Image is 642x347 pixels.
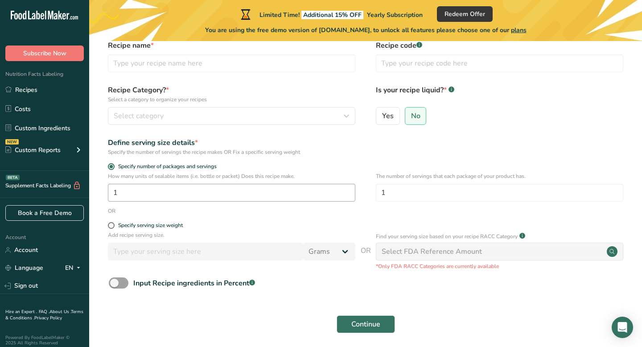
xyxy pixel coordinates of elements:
button: Redeem Offer [437,6,493,22]
p: Find your serving size based on your recipe RACC Category [376,232,518,240]
p: *Only FDA RACC Categories are currently available [376,262,623,270]
input: Type your recipe code here [376,54,623,72]
span: You are using the free demo version of [DOMAIN_NAME], to unlock all features please choose one of... [205,25,527,35]
a: Language [5,260,43,276]
button: Subscribe Now [5,45,84,61]
span: Select category [114,111,164,121]
span: Yearly Subscription [367,11,423,19]
input: Type your recipe name here [108,54,355,72]
div: Powered By FoodLabelMaker © 2025 All Rights Reserved [5,335,84,346]
p: Select a category to organize your recipes [108,95,355,103]
span: Continue [351,319,380,330]
div: Define serving size details [108,137,355,148]
span: No [411,112,420,120]
span: Additional 15% OFF [301,11,363,19]
p: The number of servings that each package of your product has. [376,172,623,180]
label: Is your recipe liquid? [376,85,623,103]
span: Yes [382,112,394,120]
div: Specify serving size weight [118,222,183,229]
label: Recipe Category? [108,85,355,103]
div: Open Intercom Messenger [612,317,633,338]
a: About Us . [49,309,71,315]
div: BETA [6,175,20,180]
p: Add recipe serving size. [108,231,355,239]
div: Specify the number of servings the recipe makes OR Fix a specific serving weight [108,148,355,156]
div: OR [108,207,115,215]
div: EN [65,263,84,273]
label: Recipe name [108,40,355,51]
div: Limited Time! [239,9,423,20]
button: Select category [108,107,355,125]
div: Input Recipe ingredients in Percent [133,278,255,289]
div: Select FDA Reference Amount [382,246,482,257]
a: FAQ . [39,309,49,315]
div: Custom Reports [5,145,61,155]
a: Terms & Conditions . [5,309,83,321]
label: Recipe code [376,40,623,51]
a: Book a Free Demo [5,205,84,221]
span: Redeem Offer [444,9,485,19]
button: Continue [337,315,395,333]
span: Specify number of packages and servings [115,163,217,170]
input: Type your serving size here [108,243,303,260]
span: Subscribe Now [23,49,66,58]
a: Hire an Expert . [5,309,37,315]
span: OR [361,245,371,270]
a: Privacy Policy [34,315,62,321]
div: NEW [5,139,19,145]
p: How many units of sealable items (i.e. bottle or packet) Does this recipe make. [108,172,355,180]
span: plans [511,26,527,34]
